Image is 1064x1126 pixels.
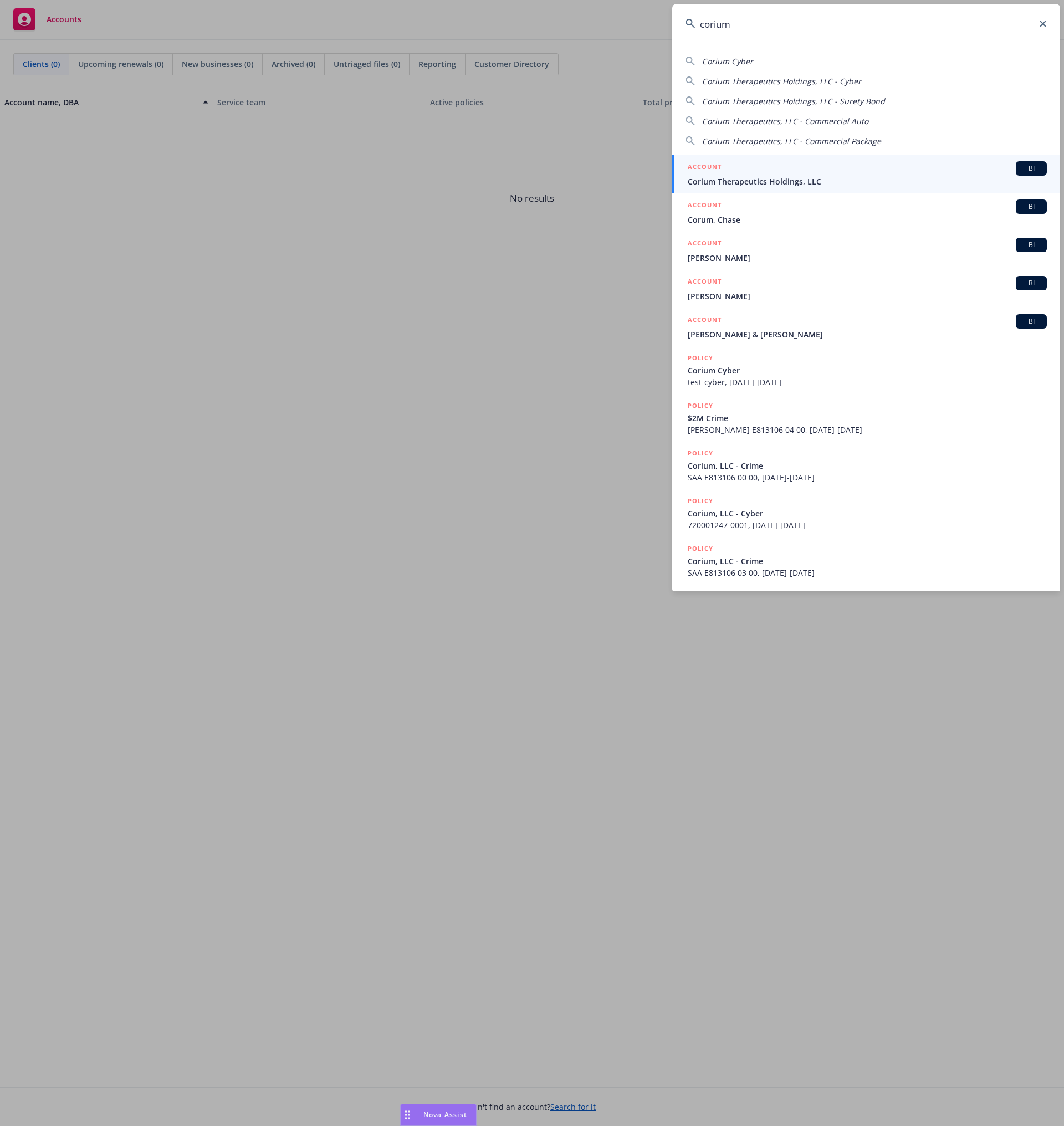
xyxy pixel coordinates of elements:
span: Corium Therapeutics, LLC - Commercial Auto [702,116,868,126]
span: BI [1020,240,1042,250]
a: POLICYCorium, LLC - Cyber720001247-0001, [DATE]-[DATE] [672,489,1060,537]
span: Corium Therapeutics Holdings, LLC [688,176,1047,187]
h5: ACCOUNT [688,276,722,289]
span: Corium Cyber [702,56,753,66]
span: 720001247-0001, [DATE]-[DATE] [688,519,1047,531]
button: Nova Assist [400,1104,477,1126]
h5: ACCOUNT [688,161,722,175]
h5: POLICY [688,352,713,364]
input: Search... [672,4,1060,44]
a: POLICYCorium Cybertest-cyber, [DATE]-[DATE] [672,346,1060,394]
span: Corium Therapeutics, LLC - Commercial Package [702,136,881,146]
a: POLICYCorium, LLC - CrimeSAA E813106 03 00, [DATE]-[DATE] [672,537,1060,585]
h5: POLICY [688,495,713,506]
span: Corium Therapeutics Holdings, LLC - Cyber [702,76,861,86]
span: SAA E813106 00 00, [DATE]-[DATE] [688,472,1047,483]
span: $2M Crime [688,412,1047,424]
span: [PERSON_NAME] [688,290,1047,302]
span: Nova Assist [423,1110,467,1119]
span: Corium, LLC - Crime [688,555,1047,567]
span: SAA E813106 03 00, [DATE]-[DATE] [688,567,1047,579]
h5: ACCOUNT [688,314,722,327]
a: ACCOUNTBI[PERSON_NAME] [672,232,1060,270]
span: test-cyber, [DATE]-[DATE] [688,376,1047,388]
span: BI [1020,163,1042,173]
span: Corum, Chase [688,214,1047,226]
span: Corium, LLC - Cyber [688,508,1047,519]
a: ACCOUNTBICorum, Chase [672,193,1060,232]
span: BI [1020,278,1042,288]
span: [PERSON_NAME] [688,252,1047,264]
span: BI [1020,316,1042,326]
a: ACCOUNTBI[PERSON_NAME] & [PERSON_NAME] [672,308,1060,346]
a: ACCOUNTBI[PERSON_NAME] [672,270,1060,308]
a: ACCOUNTBICorium Therapeutics Holdings, LLC [672,155,1060,193]
div: Drag to move [401,1104,415,1125]
span: Corium, LLC - Crime [688,460,1047,472]
h5: ACCOUNT [688,238,722,251]
span: [PERSON_NAME] E813106 04 00, [DATE]-[DATE] [688,424,1047,436]
a: POLICYCorium, LLC - CrimeSAA E813106 00 00, [DATE]-[DATE] [672,442,1060,489]
h5: POLICY [688,448,713,459]
h5: POLICY [688,543,713,554]
h5: ACCOUNT [688,199,722,213]
span: Corium Therapeutics Holdings, LLC - Surety Bond [702,96,885,106]
span: [PERSON_NAME] & [PERSON_NAME] [688,329,1047,340]
span: Corium Cyber [688,365,1047,376]
span: BI [1020,202,1042,212]
h5: POLICY [688,400,713,411]
a: POLICY$2M Crime[PERSON_NAME] E813106 04 00, [DATE]-[DATE] [672,394,1060,442]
